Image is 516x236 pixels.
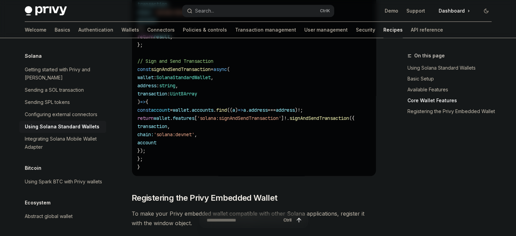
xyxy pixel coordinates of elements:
span: signAndSendTransaction [289,115,349,121]
span: . [213,107,216,113]
div: Getting started with Privy and [PERSON_NAME] [25,66,102,82]
span: , [211,74,213,80]
span: [ [194,115,197,121]
span: 'solana:signAndSendTransaction' [197,115,281,121]
span: wallet [137,74,154,80]
a: Getting started with Privy and [PERSON_NAME] [19,63,106,84]
span: ({ [349,115,355,121]
span: To make your Privy embedded wallet compatible with other Solana applications, register it with th... [132,209,376,228]
button: Open search [182,5,334,17]
h5: Solana [25,52,42,60]
a: Integrating Solana Mobile Wallet Adapter [19,133,106,153]
a: Support [406,7,425,14]
span: ! [284,115,287,121]
a: Using Spark BTC with Privy wallets [19,176,106,188]
span: = [170,107,173,113]
span: account [137,140,156,146]
span: accounts [192,107,213,113]
span: . [189,107,192,113]
div: Configuring external connectors [25,110,97,119]
a: Basic Setup [407,73,497,84]
span: , [167,123,170,129]
span: transaction [137,123,167,129]
a: Authentication [78,22,113,38]
span: ) [137,99,140,105]
a: Registering the Privy Embedded Wallet [407,106,497,117]
span: { [146,99,148,105]
span: Dashboard [439,7,465,14]
a: Using Solana Standard Wallets [19,121,106,133]
span: find [216,107,227,113]
span: const [137,107,151,113]
a: Transaction management [235,22,296,38]
span: }); [137,148,146,154]
a: Policies & controls [183,22,227,38]
span: chain: [137,131,154,138]
span: signAndSendTransaction [151,66,211,72]
a: Wallets [121,22,139,38]
span: ] [281,115,284,121]
span: string [159,83,175,89]
span: wallet [173,107,189,113]
span: a [232,107,235,113]
span: } [137,164,140,170]
div: Integrating Solana Mobile Wallet Adapter [25,135,102,151]
span: => [238,107,243,113]
span: On this page [414,52,445,60]
a: Abstract global wallet [19,210,106,222]
span: Ctrl K [320,8,330,14]
a: Using Solana Standard Wallets [407,62,497,73]
span: return [137,34,154,40]
a: Configuring external connectors [19,108,106,121]
span: SolanaStandardWallet [156,74,211,80]
a: Dashboard [433,5,475,16]
span: result [154,34,170,40]
span: (( [227,107,232,113]
span: ! [298,107,300,113]
a: Connectors [147,22,175,38]
a: API reference [411,22,443,38]
a: Sending SPL tokens [19,96,106,108]
span: 'solana:devnet' [154,131,194,138]
span: ) [235,107,238,113]
span: ; [170,34,173,40]
span: ( [227,66,230,72]
span: }; [137,156,143,162]
a: Welcome [25,22,46,38]
span: async [213,66,227,72]
h5: Ecosystem [25,199,51,207]
span: ) [295,107,298,113]
a: User management [304,22,348,38]
h5: Bitcoin [25,164,41,172]
span: features [173,115,194,121]
div: Using Solana Standard Wallets [25,123,99,131]
a: Security [356,22,375,38]
a: Recipes [383,22,403,38]
a: Sending a SOL transaction [19,84,106,96]
div: Sending SPL tokens [25,98,70,106]
span: wallet [154,115,170,121]
span: address [137,83,156,89]
span: : [167,91,170,97]
span: => [140,99,146,105]
span: . [246,107,249,113]
span: const [137,66,151,72]
a: Available Features [407,84,497,95]
span: , [175,83,178,89]
span: return [137,115,154,121]
span: Registering the Privy Embedded Wallet [132,193,278,203]
a: Core Wallet Features [407,95,497,106]
span: address [276,107,295,113]
input: Ask a question... [207,213,281,228]
span: . [287,115,289,121]
span: = [211,66,213,72]
button: Toggle dark mode [481,5,492,16]
a: Demo [385,7,398,14]
span: : [156,83,159,89]
span: a [243,107,246,113]
div: Sending a SOL transaction [25,86,84,94]
span: : [154,74,156,80]
span: === [268,107,276,113]
span: account [151,107,170,113]
span: // Sign and Send Transaction [137,58,213,64]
